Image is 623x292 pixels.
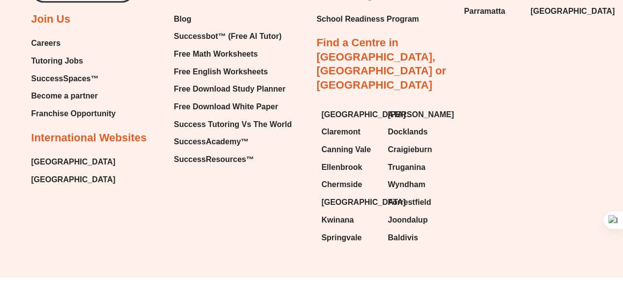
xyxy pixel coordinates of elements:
[388,142,444,157] a: Craigieburn
[31,106,116,121] a: Franchise Opportunity
[31,71,98,86] span: SuccessSpaces™
[388,107,444,122] a: [PERSON_NAME]
[174,12,192,27] span: Blog
[388,142,432,157] span: Craigieburn
[31,172,115,187] a: [GEOGRAPHIC_DATA]
[174,82,286,97] span: Free Download Study Planner
[31,54,116,68] a: Tutoring Jobs
[388,125,427,139] span: Docklands
[31,12,70,27] h2: Join Us
[174,152,292,167] a: SuccessResources™
[388,177,425,192] span: Wyndham
[322,107,406,122] span: [GEOGRAPHIC_DATA]
[464,4,505,19] span: Parramatta
[322,125,378,139] a: Claremont
[174,12,292,27] a: Blog
[388,213,427,227] span: Joondalup
[31,71,116,86] a: SuccessSpaces™
[174,99,292,114] a: Free Download White Paper
[388,125,444,139] a: Docklands
[31,54,83,68] span: Tutoring Jobs
[317,36,446,91] a: Find a Centre in [GEOGRAPHIC_DATA], [GEOGRAPHIC_DATA] or [GEOGRAPHIC_DATA]
[322,195,378,210] a: [GEOGRAPHIC_DATA]
[388,160,425,175] span: Truganina
[388,195,431,210] span: Forrestfield
[464,4,521,19] a: Parramatta
[322,160,362,175] span: Ellenbrook
[31,89,116,103] a: Become a partner
[174,65,292,79] a: Free English Worksheets
[388,230,444,245] a: Baldivis
[31,36,61,51] span: Careers
[322,213,378,227] a: Kwinana
[174,47,258,62] span: Free Math Worksheets
[388,195,444,210] a: Forrestfield
[322,177,378,192] a: Chermside
[31,36,116,51] a: Careers
[388,177,444,192] a: Wyndham
[174,29,282,44] span: Successbot™ (Free AI Tutor)
[322,195,406,210] span: [GEOGRAPHIC_DATA]
[322,230,378,245] a: Springvale
[174,29,292,44] a: Successbot™ (Free AI Tutor)
[322,125,361,139] span: Claremont
[322,142,378,157] a: Canning Vale
[388,107,454,122] span: [PERSON_NAME]
[174,65,268,79] span: Free English Worksheets
[322,160,378,175] a: Ellenbrook
[388,230,418,245] span: Baldivis
[31,89,98,103] span: Become a partner
[174,99,278,114] span: Free Download White Paper
[31,131,146,145] h2: International Websites
[174,82,292,97] a: Free Download Study Planner
[174,134,249,149] span: SuccessAcademy™
[530,4,615,19] span: [GEOGRAPHIC_DATA]
[174,47,292,62] a: Free Math Worksheets
[317,12,419,27] a: School Readiness Program
[322,107,378,122] a: [GEOGRAPHIC_DATA]
[388,160,444,175] a: Truganina
[174,117,292,132] a: Success Tutoring Vs The World
[322,213,354,227] span: Kwinana
[174,152,254,167] span: SuccessResources™
[459,181,623,292] iframe: Chat Widget
[530,4,587,19] a: [GEOGRAPHIC_DATA]
[388,213,444,227] a: Joondalup
[174,134,292,149] a: SuccessAcademy™
[31,155,115,169] a: [GEOGRAPHIC_DATA]
[322,230,362,245] span: Springvale
[322,142,371,157] span: Canning Vale
[322,177,362,192] span: Chermside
